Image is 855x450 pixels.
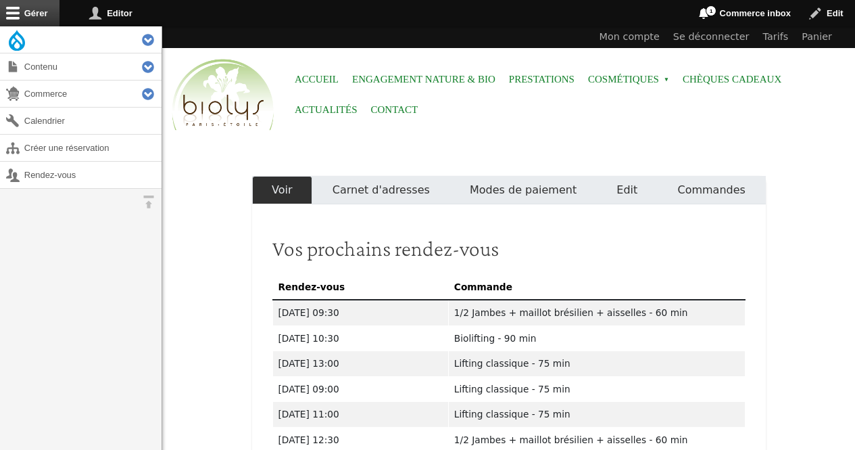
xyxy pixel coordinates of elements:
a: Engagement Nature & Bio [352,64,495,95]
a: Accueil [295,64,339,95]
a: Panier [795,26,839,48]
button: Orientation horizontale [135,189,162,215]
td: Lifting classique - 75 min [448,376,745,402]
time: [DATE] 12:30 [278,434,339,445]
a: Carnet d'adresses [312,176,449,204]
time: [DATE] 13:00 [278,358,339,369]
time: [DATE] 09:00 [278,384,339,395]
span: » [664,77,669,83]
a: Mon compte [593,26,666,48]
span: 1 [706,5,716,16]
span: Cosmétiques [588,64,669,95]
a: Actualités [295,95,358,125]
img: Accueil [169,57,277,134]
a: Voir [252,176,313,204]
h2: Vos prochains rendez-vous [272,235,746,261]
time: [DATE] 10:30 [278,333,339,344]
a: Tarifs [756,26,796,48]
th: Commande [448,274,745,300]
a: Contact [371,95,418,125]
td: Biolifting - 90 min [448,325,745,351]
nav: Onglets [252,176,766,204]
a: Edit [597,176,658,204]
td: 1/2 Jambes + maillot brésilien + aisselles - 60 min [448,300,745,325]
td: Lifting classique - 75 min [448,402,745,428]
a: Chèques cadeaux [683,64,781,95]
time: [DATE] 09:30 [278,307,339,318]
a: Commandes [658,176,766,204]
a: Se déconnecter [666,26,756,48]
header: Entête du site [162,26,855,142]
a: Modes de paiement [449,176,596,204]
th: Rendez-vous [272,274,448,300]
time: [DATE] 11:00 [278,409,339,420]
td: Lifting classique - 75 min [448,351,745,377]
a: Prestations [509,64,575,95]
